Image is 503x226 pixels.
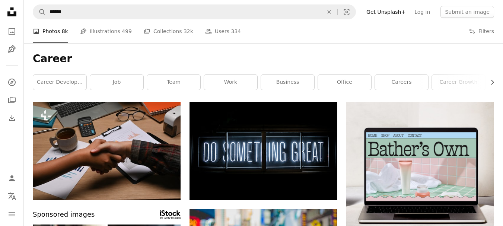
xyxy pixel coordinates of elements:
a: Collections [4,93,19,108]
a: Download History [4,111,19,125]
a: Home — Unsplash [4,4,19,21]
span: Sponsored images [33,209,95,220]
a: office [318,75,371,90]
a: Log in / Sign up [4,171,19,186]
a: business [261,75,314,90]
h1: Career [33,52,494,66]
a: Users 334 [205,19,241,43]
img: Do Something Great neon sign [190,102,337,200]
a: Photos [4,24,19,39]
a: Get Unsplash+ [362,6,410,18]
a: careers [375,75,428,90]
span: 32k [184,27,193,35]
button: Clear [321,5,337,19]
a: Illustrations [4,42,19,57]
span: 334 [231,27,241,35]
button: Language [4,189,19,204]
img: Cropped shot business people shaking hands after finishing contract signing in office. [33,102,181,200]
a: career growth [432,75,485,90]
button: Menu [4,207,19,222]
button: Filters [469,19,494,43]
a: team [147,75,200,90]
button: Submit an image [440,6,494,18]
a: Do Something Great neon sign [190,148,337,155]
a: work [204,75,257,90]
a: Explore [4,75,19,90]
button: Visual search [338,5,356,19]
a: Illustrations 499 [80,19,132,43]
a: Cropped shot business people shaking hands after finishing contract signing in office. [33,148,181,155]
a: job [90,75,143,90]
a: career development [33,75,86,90]
button: scroll list to the right [486,75,494,90]
a: Collections 32k [144,19,193,43]
form: Find visuals sitewide [33,4,356,19]
a: Log in [410,6,434,18]
button: Search Unsplash [33,5,46,19]
span: 499 [122,27,132,35]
